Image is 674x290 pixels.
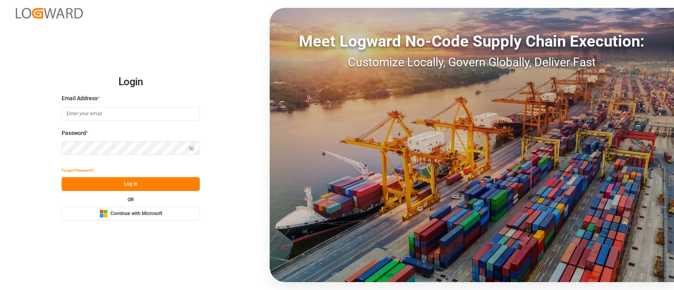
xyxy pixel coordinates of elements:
input: Enter your email [62,107,200,121]
button: Log In [62,177,200,191]
span: Continue with Microsoft [111,210,162,217]
div: Customize Locally, Govern Globally, Deliver Fast [270,53,674,71]
h2: Login [62,69,200,95]
small: OR [128,197,134,202]
span: Email Address [62,94,98,103]
div: Meet Logward No-Code Supply Chain Execution: [270,30,674,53]
img: Logward_new_orange.png [16,8,83,19]
span: Password [62,129,86,137]
button: Forgot Password? [62,163,94,177]
button: Continue with Microsoft [62,207,200,221]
